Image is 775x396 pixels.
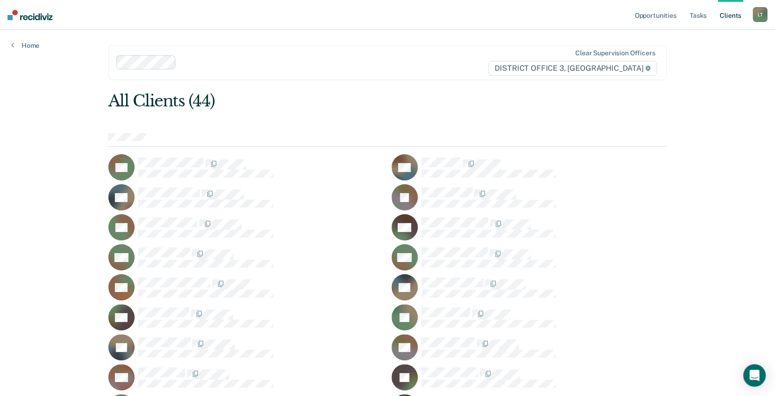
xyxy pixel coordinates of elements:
[108,91,555,111] div: All Clients (44)
[575,49,655,57] div: Clear supervision officers
[752,7,767,22] button: LT
[11,41,39,50] a: Home
[752,7,767,22] div: L T
[8,10,53,20] img: Recidiviz
[743,364,766,387] div: Open Intercom Messenger
[489,61,657,76] span: DISTRICT OFFICE 3, [GEOGRAPHIC_DATA]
